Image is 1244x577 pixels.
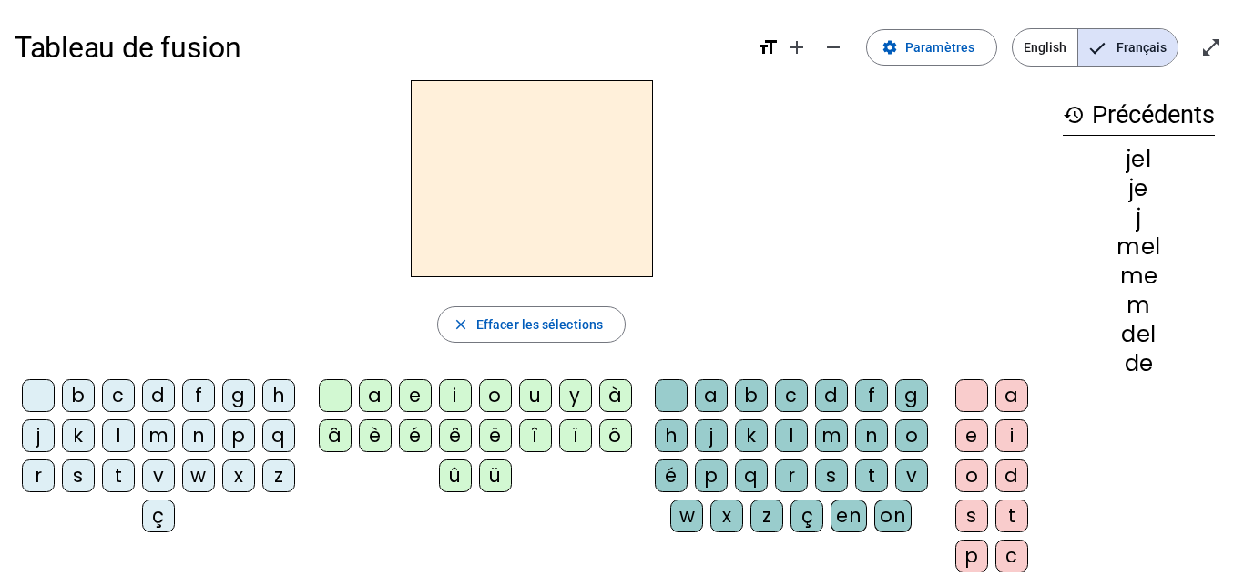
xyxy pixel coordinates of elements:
div: m [142,419,175,452]
div: b [735,379,768,412]
div: t [855,459,888,492]
mat-icon: format_size [757,36,779,58]
mat-icon: settings [882,39,898,56]
div: v [142,459,175,492]
div: l [775,419,808,452]
div: â [319,419,352,452]
div: f [182,379,215,412]
div: z [262,459,295,492]
div: on [874,500,912,532]
div: je [1063,178,1215,200]
div: e [399,379,432,412]
div: î [519,419,552,452]
div: d [142,379,175,412]
div: d [815,379,848,412]
div: n [182,419,215,452]
div: c [102,379,135,412]
div: y [559,379,592,412]
span: English [1013,29,1077,66]
div: j [1063,207,1215,229]
div: h [262,379,295,412]
div: s [815,459,848,492]
div: x [222,459,255,492]
div: t [995,500,1028,532]
div: p [695,459,728,492]
div: a [695,379,728,412]
div: j [695,419,728,452]
div: i [995,419,1028,452]
span: Français [1078,29,1178,66]
div: w [182,459,215,492]
mat-icon: add [786,36,808,58]
div: h [655,419,688,452]
h3: Précédents [1063,95,1215,136]
div: r [22,459,55,492]
mat-icon: remove [822,36,844,58]
div: à [599,379,632,412]
div: ü [479,459,512,492]
div: û [439,459,472,492]
div: s [955,500,988,532]
span: Effacer les sélections [476,314,603,335]
div: t [102,459,135,492]
div: f [855,379,888,412]
div: ê [439,419,472,452]
div: n [855,419,888,452]
div: o [479,379,512,412]
div: è [359,419,392,452]
div: x [710,500,743,532]
mat-icon: open_in_full [1200,36,1222,58]
mat-icon: close [453,316,469,333]
div: ï [559,419,592,452]
div: q [262,419,295,452]
div: m [1063,294,1215,316]
div: o [955,459,988,492]
div: k [62,419,95,452]
div: c [775,379,808,412]
h1: Tableau de fusion [15,18,742,77]
div: ô [599,419,632,452]
div: v [895,459,928,492]
div: q [735,459,768,492]
div: s [62,459,95,492]
div: jel [1063,149,1215,170]
div: c [995,540,1028,572]
div: p [222,419,255,452]
button: Augmenter la taille de la police [779,29,815,66]
div: w [670,500,703,532]
div: k [735,419,768,452]
div: a [995,379,1028,412]
span: Paramètres [905,36,974,58]
div: de [1063,353,1215,375]
button: Entrer en plein écran [1193,29,1229,66]
div: ç [142,500,175,532]
div: en [831,500,867,532]
div: d [995,459,1028,492]
div: i [439,379,472,412]
div: u [519,379,552,412]
div: me [1063,265,1215,287]
div: m [815,419,848,452]
div: l [102,419,135,452]
div: mel [1063,236,1215,258]
div: p [955,540,988,572]
div: a [359,379,392,412]
div: ç [790,500,823,532]
div: z [750,500,783,532]
div: ë [479,419,512,452]
button: Paramètres [866,29,997,66]
mat-button-toggle-group: Language selection [1012,28,1178,67]
div: r [775,459,808,492]
div: del [1063,324,1215,345]
mat-icon: history [1063,104,1085,126]
div: g [222,379,255,412]
button: Effacer les sélections [437,306,626,343]
div: g [895,379,928,412]
div: j [22,419,55,452]
div: b [62,379,95,412]
div: e [955,419,988,452]
button: Diminuer la taille de la police [815,29,851,66]
div: o [895,419,928,452]
div: é [399,419,432,452]
div: é [655,459,688,492]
